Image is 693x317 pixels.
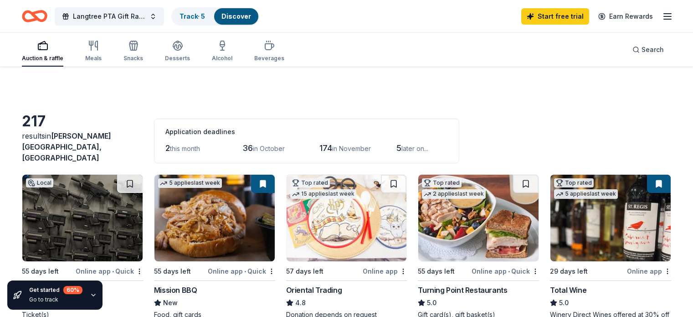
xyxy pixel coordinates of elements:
[165,143,170,153] span: 2
[332,145,371,152] span: in November
[55,7,164,26] button: Langtree PTA Gift Raffle
[521,8,589,25] a: Start free trial
[550,285,586,296] div: Total Wine
[170,145,200,152] span: this month
[625,41,671,59] button: Search
[29,286,82,294] div: Get started
[154,175,275,261] img: Image for Mission BBQ
[63,286,82,294] div: 60 %
[550,175,671,261] img: Image for Total Wine
[627,265,671,277] div: Online app
[244,268,246,275] span: •
[253,145,285,152] span: in October
[290,178,330,187] div: Top rated
[180,12,205,20] a: Track· 5
[76,265,143,277] div: Online app Quick
[401,145,428,152] span: later on...
[427,297,436,308] span: 5.0
[208,265,275,277] div: Online app Quick
[73,11,146,22] span: Langtree PTA Gift Raffle
[22,175,143,261] img: Image for Tac Ops Laser Tag
[642,44,664,55] span: Search
[112,268,114,275] span: •
[254,55,284,62] div: Beverages
[29,296,82,303] div: Go to track
[559,297,569,308] span: 5.0
[287,175,407,261] img: Image for Oriental Trading
[290,189,356,199] div: 15 applies last week
[154,266,191,277] div: 55 days left
[85,36,102,67] button: Meals
[22,5,47,27] a: Home
[165,55,190,62] div: Desserts
[221,12,251,20] a: Discover
[165,126,448,137] div: Application deadlines
[254,36,284,67] button: Beverages
[295,297,306,308] span: 4.8
[85,55,102,62] div: Meals
[212,36,232,67] button: Alcohol
[165,36,190,67] button: Desserts
[123,36,143,67] button: Snacks
[22,36,63,67] button: Auction & raffle
[418,175,539,261] img: Image for Turning Point Restaurants
[22,266,59,277] div: 55 days left
[26,178,53,187] div: Local
[212,55,232,62] div: Alcohol
[472,265,539,277] div: Online app Quick
[422,178,462,187] div: Top rated
[396,143,401,153] span: 5
[123,55,143,62] div: Snacks
[508,268,510,275] span: •
[422,189,486,199] div: 2 applies last week
[554,189,618,199] div: 5 applies last week
[22,112,143,130] div: 217
[154,285,197,296] div: Mission BBQ
[593,8,658,25] a: Earn Rewards
[286,266,323,277] div: 57 days left
[550,266,588,277] div: 29 days left
[22,55,63,62] div: Auction & raffle
[286,285,342,296] div: Oriental Trading
[158,178,222,188] div: 5 applies last week
[319,143,332,153] span: 174
[22,131,111,162] span: [PERSON_NAME][GEOGRAPHIC_DATA], [GEOGRAPHIC_DATA]
[242,143,253,153] span: 36
[363,265,407,277] div: Online app
[22,130,143,163] div: results
[163,297,178,308] span: New
[22,131,111,162] span: in
[418,285,507,296] div: Turning Point Restaurants
[418,266,455,277] div: 55 days left
[554,178,594,187] div: Top rated
[171,7,259,26] button: Track· 5Discover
